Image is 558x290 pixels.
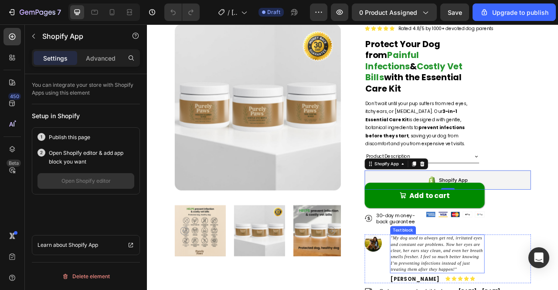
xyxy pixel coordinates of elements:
div: Delete element [62,271,110,282]
h2: Protect Your Dog from & with the Essential Care Kit [277,17,429,90]
span: Painful [306,31,346,47]
img: gempages_580835301836980819-eada7327-e9bd-406a-a79e-bc2d99235917.png [418,239,429,245]
div: Upgrade to publish [480,8,548,17]
p: 7 [57,7,61,17]
span: / [228,8,230,17]
img: gempages_580835301836980819-f3e86c7a-e33a-426b-8fff-bb18121e9f77.png [371,239,382,245]
p: Learn about [37,241,67,249]
div: Beta [7,160,21,167]
button: Carousel Next Arrow [229,258,239,268]
img: Alt Image [277,267,299,289]
p: Shopify App [68,241,98,249]
button: 0 product assigned [352,3,437,21]
button: Save [440,3,469,21]
div: Shopify App [371,193,408,203]
div: Undo/Redo [164,3,200,21]
p: Advanced [86,54,116,63]
div: Open Intercom Messenger [528,247,549,268]
img: gempages_580835301836980819-9ca40f62-11f2-4203-8551-bf677316f877.png [402,239,413,245]
img: gempages_580835301836980819-ca456d85-187e-41ba-9112-1fb7bbbf6926.png [387,239,398,245]
span: [PERSON_NAME] [231,8,238,17]
strong: 3-in-1 Essential Care Kit [278,106,394,125]
div: Setup in Shopify [32,111,140,120]
div: Add to cart [333,212,385,223]
iframe: Design area [147,24,558,290]
strong: prevent infections before they start [278,127,404,145]
span: Draft [267,8,280,16]
a: Learn about Shopify App [32,235,140,255]
button: Open Shopify editor [37,173,134,189]
span: 0 product assigned [359,8,417,17]
button: Add to cart [277,201,429,234]
div: Open Shopify editor [61,177,111,185]
button: 7 [3,3,65,21]
button: Upgrade to publish [473,3,556,21]
img: gempages_580835301836980819-f351447b-bf7e-4093-bd5d-eae4181f852a.png [355,239,367,245]
span: Infections [278,46,334,61]
p: Don’t wait until your pup suffers from red eyes, itchy ears, or [MEDICAL_DATA]. Our is designed w... [278,96,415,157]
div: Shopify App [288,174,322,181]
p: Settings [43,54,68,63]
div: 450 [8,93,21,100]
p: Publish this page [49,133,90,142]
button: Carousel Back Arrow [42,258,52,268]
p: Rated 4.8/5 by 1000+ devoted dog parents [320,1,441,10]
span: Costly Vet Bills [278,46,401,75]
p: Open Shopify editor & add app block you want [49,149,134,166]
p: Shopify App [42,31,116,41]
button: Delete element [32,270,140,283]
p: Product Description [279,163,334,173]
span: Save [448,9,462,16]
p: 30-day money-back guarantee [292,239,350,255]
p: You can integrate your store with Shopify Apps using this element [32,81,140,97]
div: Text block [311,258,340,266]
